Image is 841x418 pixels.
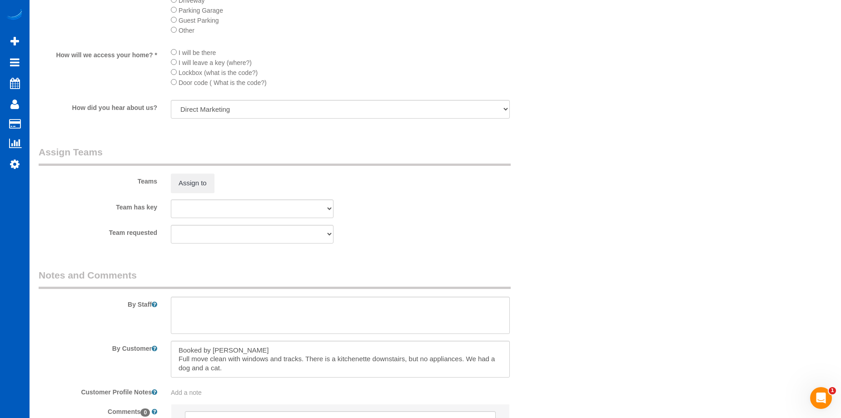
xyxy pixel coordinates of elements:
span: Parking Garage [179,7,223,14]
label: How will we access your home? * [32,47,164,60]
span: I will be there [179,49,216,56]
label: Team requested [32,225,164,237]
legend: Assign Teams [39,145,511,166]
span: 0 [140,408,150,417]
span: Other [179,27,194,34]
label: Customer Profile Notes [32,384,164,397]
label: Comments [32,404,164,416]
span: Guest Parking [179,17,219,24]
button: Assign to [171,174,214,193]
legend: Notes and Comments [39,269,511,289]
span: I will leave a key (where?) [179,59,252,66]
label: Teams [32,174,164,186]
span: 1 [829,387,836,394]
img: Automaid Logo [5,9,24,22]
label: By Customer [32,341,164,353]
label: How did you hear about us? [32,100,164,112]
iframe: Intercom live chat [810,387,832,409]
label: Team has key [32,199,164,212]
span: Lockbox (what is the code?) [179,69,258,76]
span: Door code ( What is the code?) [179,79,267,86]
span: Add a note [171,389,202,396]
label: By Staff [32,297,164,309]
